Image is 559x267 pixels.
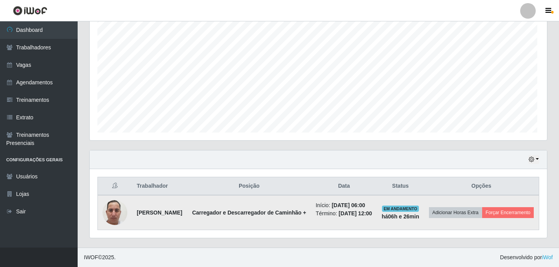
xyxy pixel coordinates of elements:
[13,6,47,16] img: CoreUI Logo
[137,209,182,216] strong: [PERSON_NAME]
[542,254,553,260] a: iWof
[192,209,306,216] strong: Carregador e Descarregador de Caminhão +
[311,177,377,195] th: Data
[132,177,187,195] th: Trabalhador
[187,177,311,195] th: Posição
[429,207,482,218] button: Adicionar Horas Extra
[316,209,372,218] li: Término:
[332,202,365,208] time: [DATE] 06:00
[382,213,419,220] strong: há 06 h e 26 min
[102,185,127,240] img: 1747863259410.jpeg
[339,210,372,216] time: [DATE] 12:00
[500,253,553,262] span: Desenvolvido por
[316,201,372,209] li: Início:
[377,177,424,195] th: Status
[84,254,98,260] span: IWOF
[424,177,539,195] th: Opções
[382,206,419,212] span: EM ANDAMENTO
[84,253,116,262] span: © 2025 .
[482,207,534,218] button: Forçar Encerramento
